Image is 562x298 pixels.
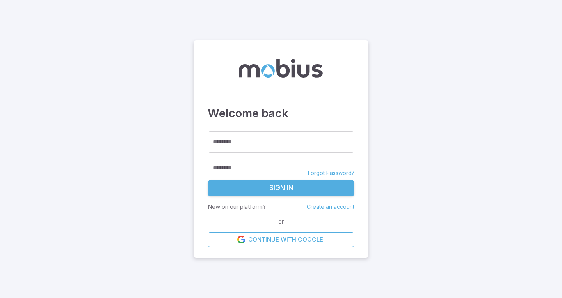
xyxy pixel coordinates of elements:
[208,232,354,247] a: Continue with Google
[276,217,286,226] span: or
[208,105,354,122] h3: Welcome back
[308,169,354,177] a: Forgot Password?
[208,180,354,196] button: Sign In
[307,203,354,210] a: Create an account
[208,203,266,211] p: New on our platform?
